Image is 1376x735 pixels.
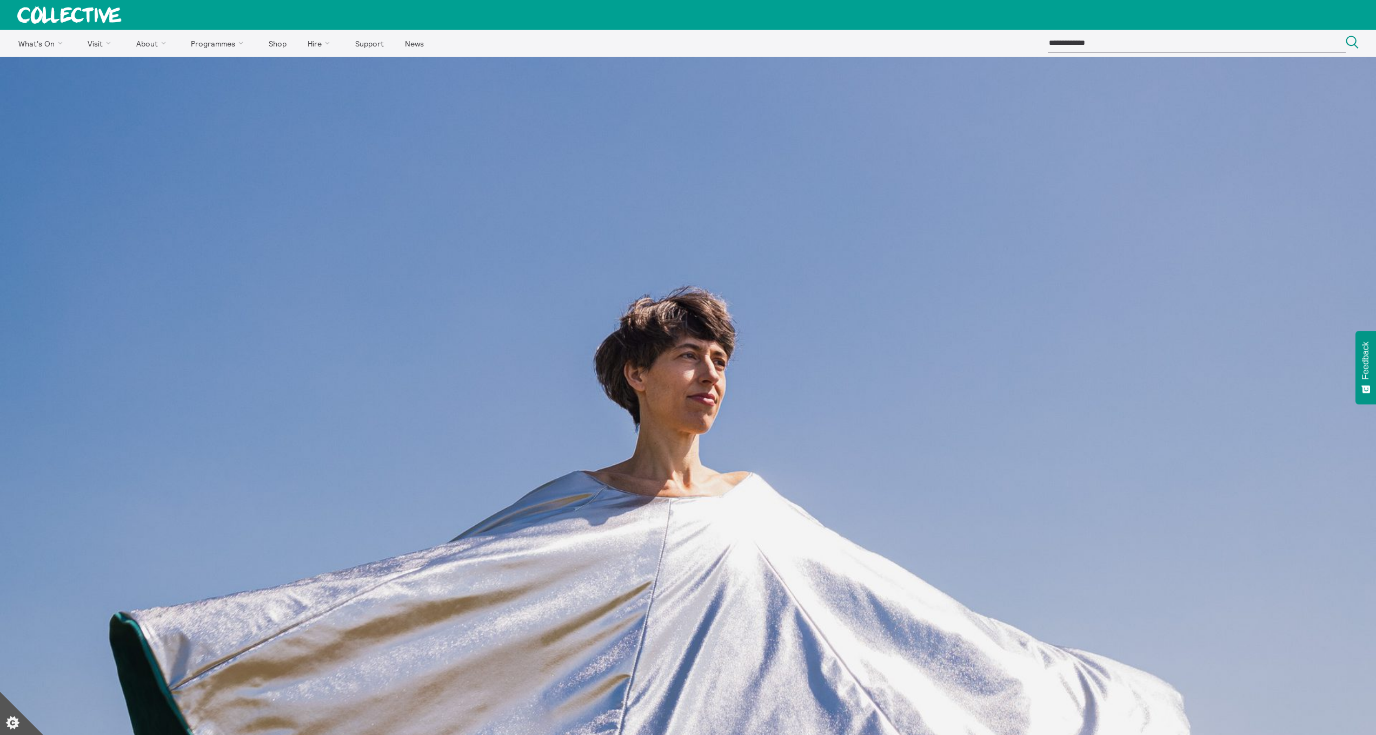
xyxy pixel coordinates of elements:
a: Programmes [182,30,257,57]
a: What's On [9,30,76,57]
span: Feedback [1361,342,1371,379]
button: Feedback - Show survey [1355,331,1376,404]
a: Support [345,30,393,57]
a: About [127,30,180,57]
a: Visit [78,30,125,57]
a: Shop [259,30,296,57]
a: News [395,30,433,57]
a: Hire [298,30,344,57]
